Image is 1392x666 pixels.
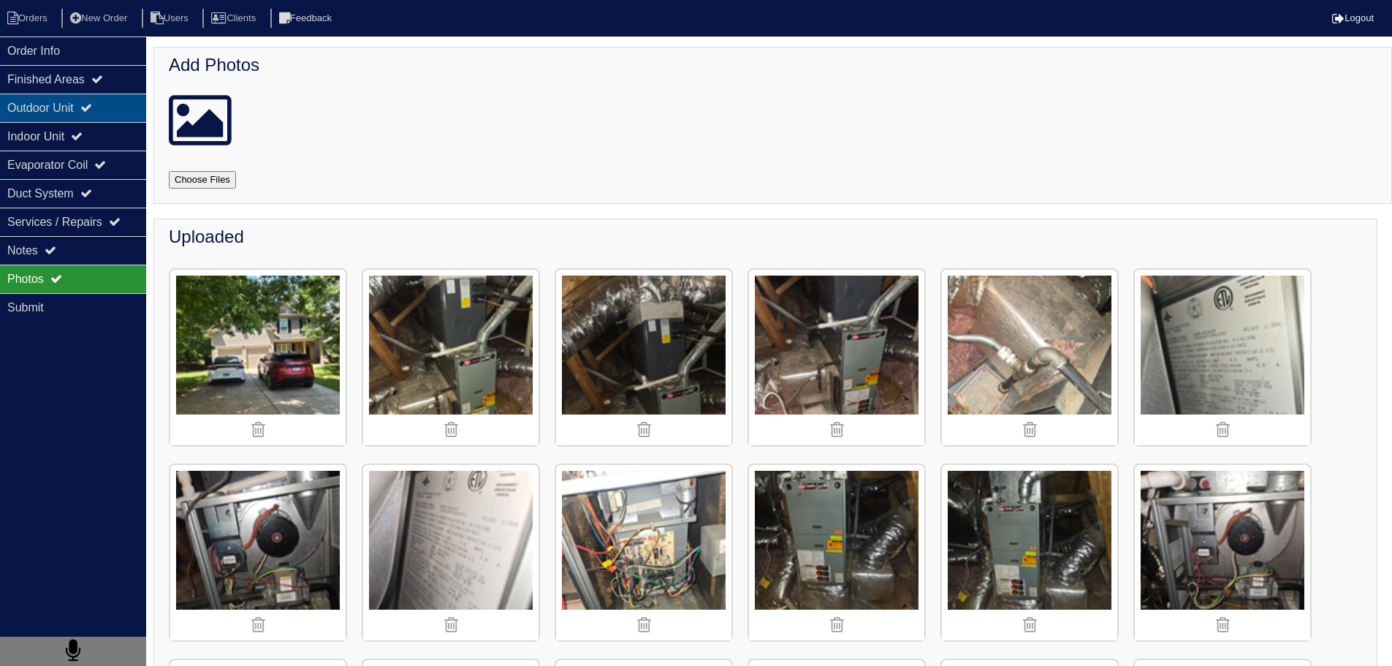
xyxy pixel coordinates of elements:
img: jdf8bctw1yzxehdisqeq8t48ybj4 [363,270,539,445]
li: New Order [61,9,139,29]
img: yj7oho9aux7cbkllk9y3uukobubl [363,465,539,640]
img: 1oz7jf4c6g32w5egjjj45a3d7pgy [1135,465,1310,640]
li: Feedback [270,9,343,29]
li: Users [142,9,200,29]
a: New Order [61,12,139,23]
img: 6vf27x768pa45o7tbg2n4gt1jkvr [942,270,1117,445]
img: he6ej7q2q68ebcuy5u3wx24aeevt [749,270,924,445]
img: 9cyklfzq56v92a1w1mi8brwti3ln [556,270,731,445]
img: 7ao8pq556uk6li7yad4tykbe7j7g [170,465,346,640]
img: a7vhmi5nwaywvfmzeq36171p0apt [556,465,731,640]
img: l3t73yhhhdds4bypxnzp24hd5f3j [749,465,924,640]
img: ra1attuiuos0vm5wiz1m1pj5bhrb [1135,270,1310,445]
a: Users [142,12,200,23]
img: 5luzco3mhbws7st3ormrjjs9ypvx [170,270,346,445]
h4: Uploaded [169,227,1369,248]
img: xx0wkakot41eorgd1hk0dkrbi2o2 [942,465,1117,640]
a: Clients [202,12,267,23]
a: Logout [1332,12,1374,23]
li: Clients [202,9,267,29]
h4: Add Photos [169,55,1384,76]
